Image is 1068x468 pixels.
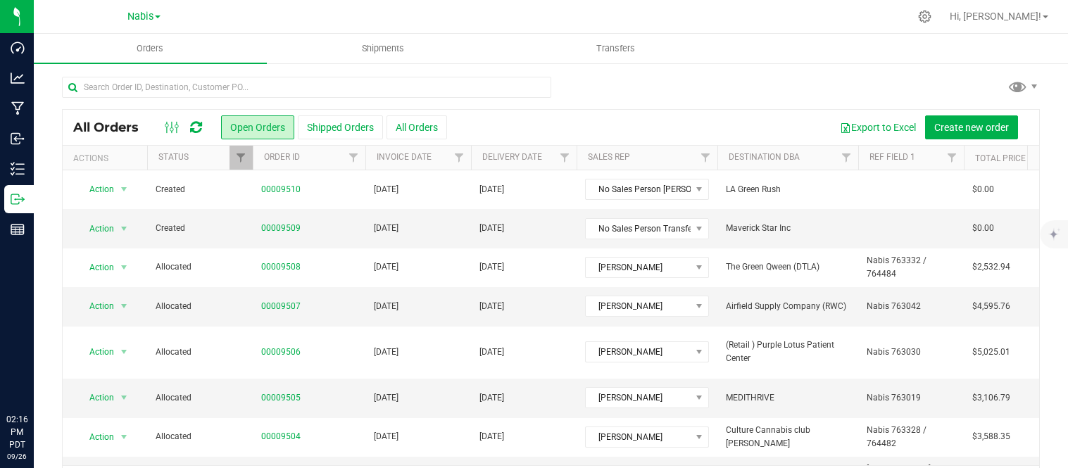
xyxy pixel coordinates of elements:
span: No Sales Person Transfer [586,219,691,239]
span: [DATE] [374,346,398,359]
span: select [115,388,133,407]
button: Open Orders [221,115,294,139]
a: Filter [553,146,577,170]
span: $2,532.94 [972,260,1010,274]
span: [PERSON_NAME] [586,342,691,362]
button: Create new order [925,115,1018,139]
a: 00009510 [261,183,301,196]
span: [DATE] [479,300,504,313]
span: [DATE] [374,222,398,235]
span: Nabis [127,11,153,23]
inline-svg: Outbound [11,192,25,206]
button: All Orders [387,115,447,139]
span: Orders [118,42,182,55]
inline-svg: Reports [11,222,25,236]
span: $3,588.35 [972,430,1010,443]
span: Action [77,179,115,199]
a: Filter [230,146,253,170]
inline-svg: Inventory [11,162,25,176]
span: [DATE] [479,183,504,196]
p: 02:16 PM PDT [6,413,27,451]
span: [PERSON_NAME] [586,296,691,316]
span: All Orders [73,120,153,135]
span: [DATE] [374,260,398,274]
a: 00009509 [261,222,301,235]
span: [DATE] [374,391,398,405]
span: Airfield Supply Company (RWC) [726,300,850,313]
span: Culture Cannabis club [PERSON_NAME] [726,424,850,450]
span: $3,106.79 [972,391,1010,405]
span: select [115,258,133,277]
a: 00009504 [261,430,301,443]
span: [DATE] [374,300,398,313]
span: Allocated [156,391,244,405]
span: [PERSON_NAME] [586,427,691,447]
span: [DATE] [479,222,504,235]
a: Sales Rep [588,152,630,162]
span: [DATE] [479,346,504,359]
span: The Green Qween (DTLA) [726,260,850,274]
a: Total Price [975,153,1026,163]
span: Maverick Star Inc [726,222,850,235]
span: Action [77,219,115,239]
button: Shipped Orders [298,115,383,139]
a: Filter [342,146,365,170]
span: select [115,179,133,199]
span: Allocated [156,300,244,313]
span: select [115,219,133,239]
span: Shipments [343,42,423,55]
span: [PERSON_NAME] [586,388,691,407]
a: Invoice Date [377,152,432,162]
span: [DATE] [374,183,398,196]
button: Export to Excel [831,115,925,139]
span: select [115,427,133,447]
span: Create new order [934,122,1009,133]
a: Transfers [499,34,732,63]
a: Status [158,152,189,162]
iframe: Resource center unread badge [42,353,58,370]
span: Allocated [156,430,244,443]
span: [DATE] [479,260,504,274]
span: Nabis 763019 [867,391,921,405]
input: Search Order ID, Destination, Customer PO... [62,77,551,98]
iframe: Resource center [14,355,56,398]
span: Created [156,183,244,196]
a: 00009505 [261,391,301,405]
span: Nabis 763328 / 764482 [867,424,955,450]
a: Delivery Date [482,152,542,162]
span: $0.00 [972,222,994,235]
span: Nabis 763332 / 764484 [867,254,955,281]
span: (Retail ) Purple Lotus Patient Center [726,339,850,365]
span: Allocated [156,260,244,274]
a: 00009506 [261,346,301,359]
span: [DATE] [374,430,398,443]
span: No Sales Person [PERSON_NAME] Transfer [586,179,691,199]
span: Nabis 763042 [867,300,921,313]
span: LA Green Rush [726,183,850,196]
a: 00009507 [261,300,301,313]
inline-svg: Analytics [11,71,25,85]
inline-svg: Manufacturing [11,101,25,115]
inline-svg: Dashboard [11,41,25,55]
span: $0.00 [972,183,994,196]
span: Action [77,296,115,316]
span: select [115,342,133,362]
span: Action [77,427,115,447]
span: Hi, [PERSON_NAME]! [950,11,1041,22]
a: Filter [941,146,964,170]
a: 00009508 [261,260,301,274]
span: [DATE] [479,391,504,405]
span: $5,025.01 [972,346,1010,359]
span: [DATE] [479,430,504,443]
a: Orders [34,34,267,63]
span: Nabis 763030 [867,346,921,359]
a: Shipments [267,34,500,63]
span: select [115,296,133,316]
span: Action [77,258,115,277]
span: MEDITHRIVE [726,391,850,405]
a: Filter [835,146,858,170]
a: Filter [448,146,471,170]
inline-svg: Inbound [11,132,25,146]
span: Transfers [577,42,654,55]
a: Order ID [264,152,300,162]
